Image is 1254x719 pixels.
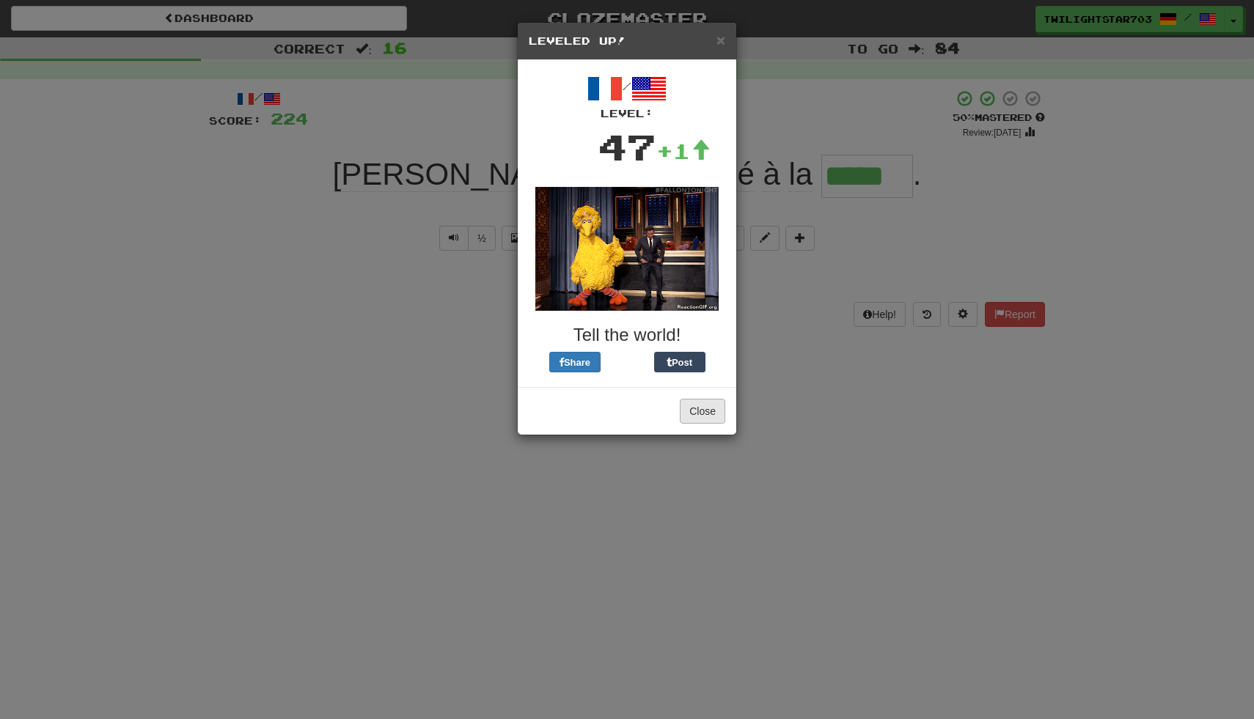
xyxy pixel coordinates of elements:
[529,71,725,121] div: /
[598,121,656,172] div: 47
[716,32,725,48] button: Close
[601,352,654,372] iframe: X Post Button
[680,399,725,424] button: Close
[529,106,725,121] div: Level:
[549,352,601,372] button: Share
[535,187,719,311] img: big-bird-dfe9672fae860091fcf6a06443af7cad9ede96569e196c6f5e6e39cc9ba8cdde.gif
[716,32,725,48] span: ×
[654,352,705,372] button: Post
[656,136,711,166] div: +1
[529,325,725,344] h3: Tell the world!
[529,34,725,48] h5: Leveled Up!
